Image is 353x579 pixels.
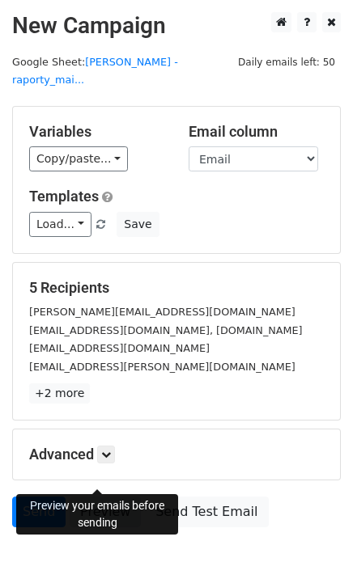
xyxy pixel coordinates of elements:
[145,497,268,527] a: Send Test Email
[29,279,324,297] h5: 5 Recipients
[232,56,341,68] a: Daily emails left: 50
[117,212,159,237] button: Save
[12,56,178,87] small: Google Sheet:
[29,306,296,318] small: [PERSON_NAME][EMAIL_ADDRESS][DOMAIN_NAME]
[29,212,91,237] a: Load...
[189,123,324,141] h5: Email column
[29,123,164,141] h5: Variables
[29,446,324,463] h5: Advanced
[29,383,90,404] a: +2 more
[232,53,341,71] span: Daily emails left: 50
[272,501,353,579] iframe: Chat Widget
[12,497,66,527] a: Send
[12,12,341,40] h2: New Campaign
[272,501,353,579] div: Widżet czatu
[29,146,128,171] a: Copy/paste...
[29,361,296,373] small: [EMAIL_ADDRESS][PERSON_NAME][DOMAIN_NAME]
[29,324,303,355] small: [EMAIL_ADDRESS][DOMAIN_NAME], [DOMAIN_NAME][EMAIL_ADDRESS][DOMAIN_NAME]
[29,188,99,205] a: Templates
[12,56,178,87] a: [PERSON_NAME] - raporty_mai...
[16,494,178,535] div: Preview your emails before sending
